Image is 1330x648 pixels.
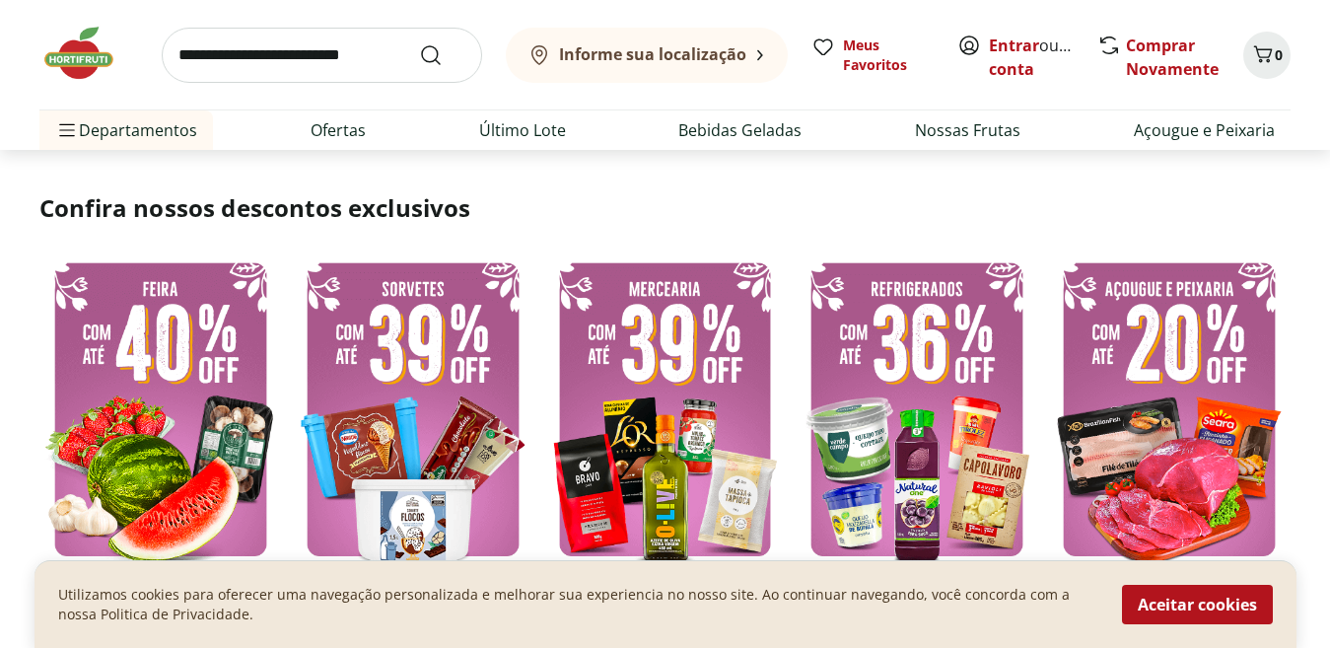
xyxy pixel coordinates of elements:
[1126,35,1219,80] a: Comprar Novamente
[796,248,1038,571] img: resfriados
[1122,585,1273,624] button: Aceitar cookies
[55,107,197,154] span: Departamentos
[1275,45,1283,64] span: 0
[544,248,787,571] img: mercearia
[1048,248,1291,571] img: açougue
[678,118,802,142] a: Bebidas Geladas
[506,28,788,83] button: Informe sua localização
[311,118,366,142] a: Ofertas
[39,24,138,83] img: Hortifruti
[419,43,466,67] button: Submit Search
[39,248,282,571] img: feira
[479,118,566,142] a: Último Lote
[559,43,746,65] b: Informe sua localização
[843,36,934,75] span: Meus Favoritos
[39,192,1291,224] h2: Confira nossos descontos exclusivos
[811,36,934,75] a: Meus Favoritos
[162,28,482,83] input: search
[915,118,1020,142] a: Nossas Frutas
[989,35,1097,80] a: Criar conta
[292,248,534,571] img: sorvete
[1243,32,1291,79] button: Carrinho
[989,35,1039,56] a: Entrar
[55,107,79,154] button: Menu
[58,585,1098,624] p: Utilizamos cookies para oferecer uma navegação personalizada e melhorar sua experiencia no nosso ...
[1134,118,1275,142] a: Açougue e Peixaria
[989,34,1077,81] span: ou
